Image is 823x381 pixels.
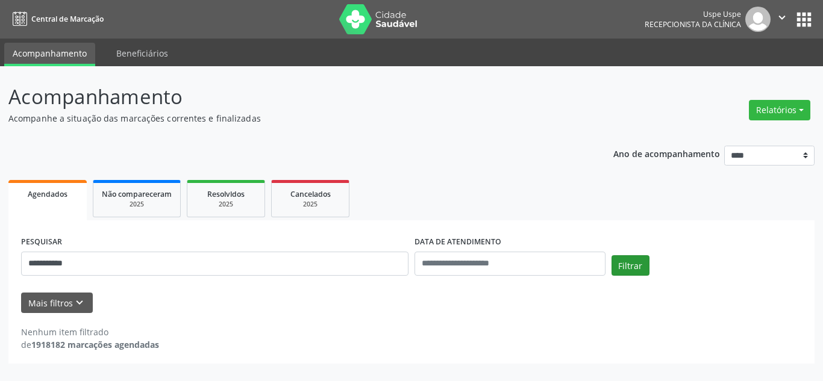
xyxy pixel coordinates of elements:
[8,112,573,125] p: Acompanhe a situação das marcações correntes e finalizadas
[415,233,501,252] label: DATA DE ATENDIMENTO
[4,43,95,66] a: Acompanhamento
[31,14,104,24] span: Central de Marcação
[196,200,256,209] div: 2025
[8,9,104,29] a: Central de Marcação
[21,326,159,338] div: Nenhum item filtrado
[613,146,720,161] p: Ano de acompanhamento
[771,7,793,32] button: 
[102,189,172,199] span: Não compareceram
[8,82,573,112] p: Acompanhamento
[612,255,649,276] button: Filtrar
[31,339,159,350] strong: 1918182 marcações agendadas
[21,233,62,252] label: PESQUISAR
[28,189,67,199] span: Agendados
[207,189,245,199] span: Resolvidos
[73,296,86,309] i: keyboard_arrow_down
[21,338,159,351] div: de
[793,9,815,30] button: apps
[775,11,789,24] i: 
[21,293,93,314] button: Mais filtroskeyboard_arrow_down
[108,43,177,64] a: Beneficiários
[290,189,331,199] span: Cancelados
[102,200,172,209] div: 2025
[745,7,771,32] img: img
[749,100,810,120] button: Relatórios
[280,200,340,209] div: 2025
[645,19,741,29] span: Recepcionista da clínica
[645,9,741,19] div: Uspe Uspe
